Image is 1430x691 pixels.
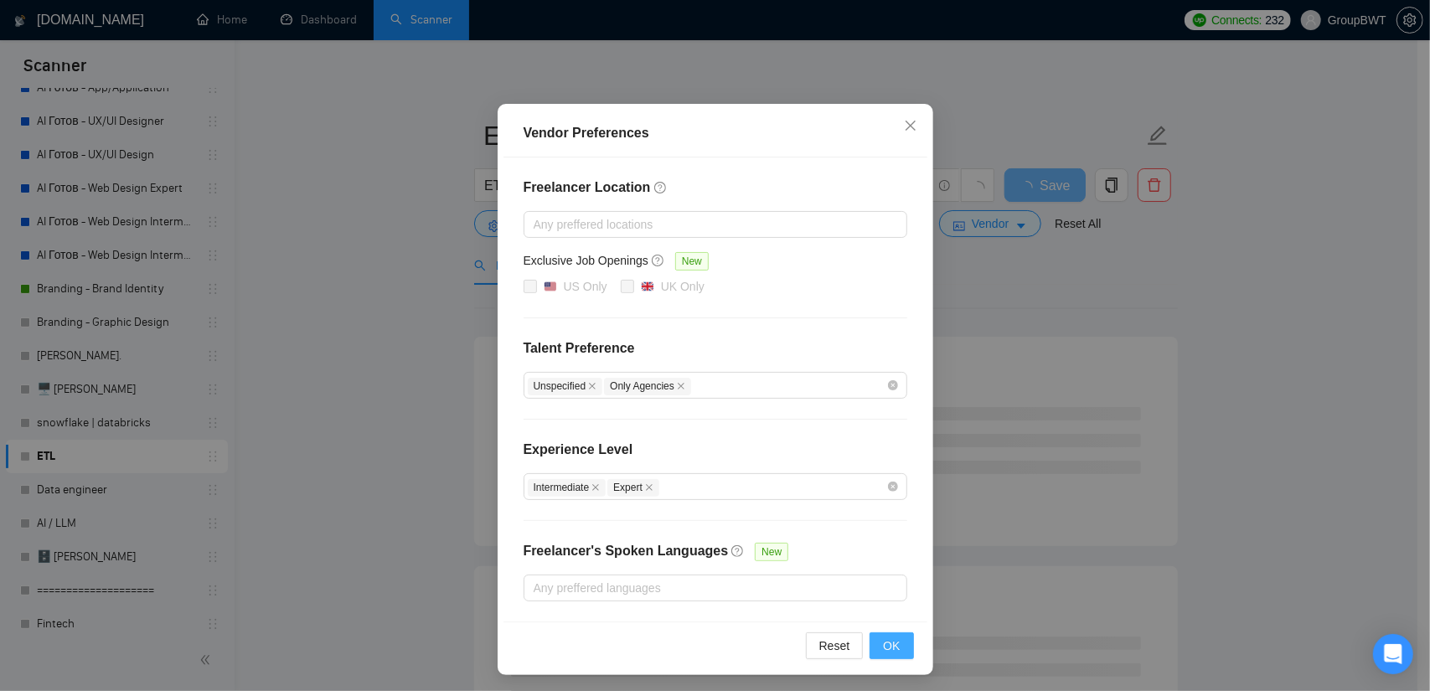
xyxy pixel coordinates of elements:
[528,378,603,395] span: Unspecified
[607,479,659,497] span: Expert
[731,544,745,558] span: question-circle
[888,104,933,149] button: Close
[564,277,607,296] div: US Only
[883,637,900,655] span: OK
[524,440,633,460] h4: Experience Level
[524,338,907,358] h4: Talent Preference
[642,281,653,292] img: 🇬🇧
[652,254,665,267] span: question-circle
[524,123,907,143] div: Vendor Preferences
[528,479,607,497] span: Intermediate
[888,380,898,390] span: close-circle
[524,541,729,561] h4: Freelancer's Spoken Languages
[870,632,913,659] button: OK
[604,378,691,395] span: Only Agencies
[755,543,788,561] span: New
[1373,634,1413,674] div: Open Intercom Messenger
[888,482,898,492] span: close-circle
[675,252,709,271] span: New
[819,637,850,655] span: Reset
[524,178,907,198] h4: Freelancer Location
[545,281,556,292] img: 🇺🇸
[588,382,596,390] span: close
[661,277,705,296] div: UK Only
[904,119,917,132] span: close
[654,181,668,194] span: question-circle
[591,483,600,492] span: close
[806,632,864,659] button: Reset
[677,382,685,390] span: close
[645,483,653,492] span: close
[524,251,648,270] h5: Exclusive Job Openings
